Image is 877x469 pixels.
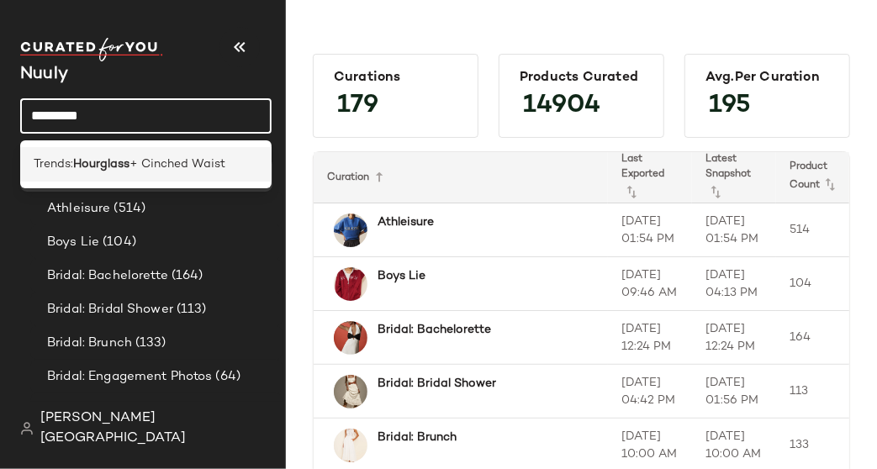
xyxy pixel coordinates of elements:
td: [DATE] 04:13 PM [692,257,776,311]
div: Curations [334,70,457,86]
th: Latest Snapshot [692,152,776,203]
span: (514) [110,199,145,219]
span: Bridal: Bachelorette [47,266,168,286]
td: 514 [776,203,860,257]
b: Bridal: Bachelorette [378,321,491,339]
td: 164 [776,311,860,365]
span: (64) [213,367,241,387]
td: [DATE] 01:54 PM [608,203,692,257]
b: Boys Lie [378,267,425,285]
td: [DATE] 09:46 AM [608,257,692,311]
span: Boys Lie [47,233,99,252]
span: Athleisure [47,199,110,219]
span: Current Company Name [20,66,68,83]
td: [DATE] 12:24 PM [608,311,692,365]
span: Bridal: Honeymoon [47,401,162,420]
td: [DATE] 01:56 PM [692,365,776,419]
td: [DATE] 04:42 PM [608,365,692,419]
span: (124) [162,401,196,420]
span: + Cinched Waist [129,155,225,173]
th: Last Exported [608,152,692,203]
td: [DATE] 12:24 PM [692,311,776,365]
span: Bridal: Brunch [47,334,132,353]
span: 14904 [506,76,617,136]
b: Bridal: Brunch [378,429,457,446]
b: Hourglass [73,155,129,173]
img: svg%3e [20,422,34,435]
span: (164) [168,266,203,286]
span: 179 [320,76,395,136]
span: (133) [132,334,166,353]
td: 113 [776,365,860,419]
td: 104 [776,257,860,311]
th: Curation [314,152,608,203]
span: Bridal: Engagement Photos [47,367,213,387]
th: Product Count [776,152,860,203]
div: Avg.per Curation [705,70,829,86]
div: Products Curated [520,70,643,86]
span: Bridal: Bridal Shower [47,300,173,319]
b: Athleisure [378,213,434,231]
span: (104) [99,233,136,252]
span: (113) [173,300,207,319]
img: cfy_white_logo.C9jOOHJF.svg [20,38,163,61]
b: Bridal: Bridal Shower [378,375,496,393]
span: 195 [692,76,768,136]
span: [PERSON_NAME][GEOGRAPHIC_DATA] [40,408,272,449]
span: Trends: [34,155,73,173]
td: [DATE] 01:54 PM [692,203,776,257]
